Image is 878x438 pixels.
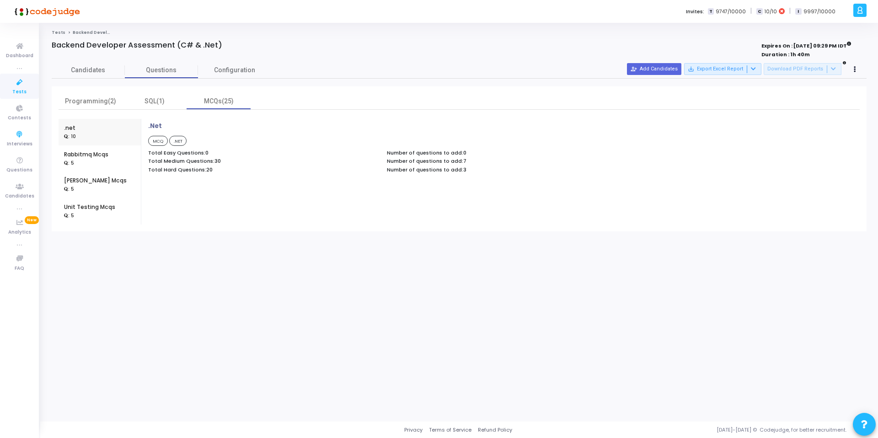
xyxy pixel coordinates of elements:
img: logo [11,2,80,21]
button: Download PDF Reports [764,63,841,75]
p: Number of questions to add: [387,150,616,156]
span: Backend Developer Assessment (C# & .Net) [73,30,175,35]
p: Number of questions to add: [387,158,616,164]
button: Add Candidates [627,63,681,75]
span: FAQ [15,265,24,272]
div: : 5 [64,213,74,219]
label: Invites: [686,8,704,16]
span: 3 [463,166,466,173]
strong: Duration : 1h 40m [761,51,810,58]
div: .net [64,124,81,132]
mat-icon: person_add_alt [631,66,637,72]
h4: Backend Developer Assessment (C# & .Net) [52,41,222,50]
div: SQL(1) [128,96,181,106]
span: 20 [206,166,213,173]
span: C [756,8,762,15]
div: Unit Testing Mcqs [64,203,115,211]
span: Candidates [52,65,125,75]
span: T [708,8,714,15]
span: 0 [205,149,209,156]
p: Total Easy Questions: [148,150,378,156]
p: .Net [148,123,162,130]
nav: breadcrumb [52,30,867,36]
span: Questions [6,166,32,174]
div: : 5 [64,186,74,193]
mat-icon: save_alt [688,66,694,72]
strong: Expires On : [DATE] 09:29 PM IDT [761,40,851,50]
div: [DATE]-[DATE] © Codejudge, for better recruitment. [512,426,867,434]
div: MCQs(25) [192,96,245,106]
a: Privacy [404,426,423,434]
span: I [795,8,801,15]
span: MCQ [148,136,168,146]
span: Questions [125,65,198,75]
span: Configuration [214,65,255,75]
p: Total Medium Questions: [148,158,378,164]
div: : 10 [64,134,76,140]
span: | [750,6,752,16]
span: Contests [8,114,31,122]
span: Analytics [8,229,31,236]
button: Export Excel Report [684,63,761,75]
span: Candidates [5,192,34,200]
span: .NET [169,136,187,146]
p: Total Hard Questions: [148,167,378,173]
span: 10/10 [765,8,777,16]
div: : 5 [64,160,74,167]
span: 30 [214,157,221,165]
a: Tests [52,30,65,35]
span: 9997/10000 [803,8,835,16]
a: Refund Policy [478,426,512,434]
div: [PERSON_NAME] Mcqs [64,176,127,185]
span: | [789,6,791,16]
span: 7 [463,157,466,165]
div: Programming(2) [64,96,117,106]
span: 0 [463,149,466,156]
div: Rabbitmq Mcqs [64,150,108,159]
span: Interviews [7,140,32,148]
p: Number of questions to add: [387,167,616,173]
a: Terms of Service [429,426,471,434]
span: New [25,216,39,224]
span: Dashboard [6,52,33,60]
span: Tests [12,88,27,96]
span: 9747/10000 [716,8,746,16]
